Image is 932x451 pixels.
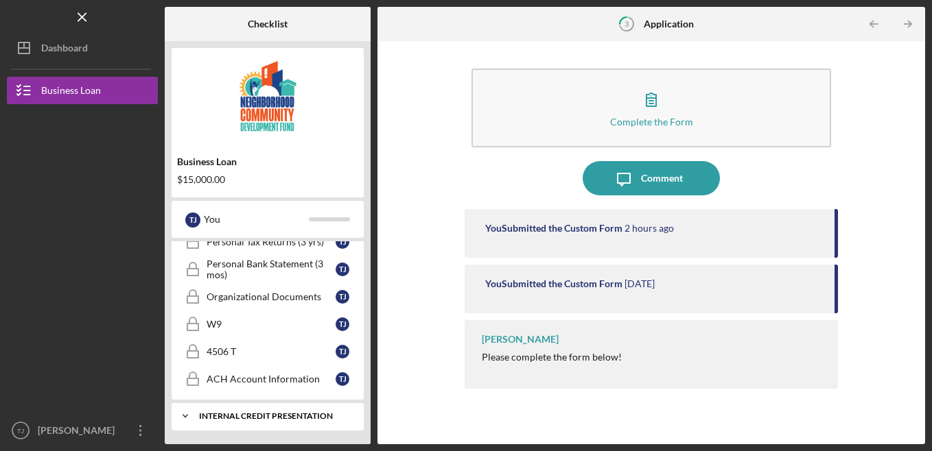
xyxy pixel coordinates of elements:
div: $15,000.00 [177,174,358,185]
div: T J [336,345,349,358]
div: Internal Credit Presentation [199,412,347,420]
a: 4506 TTJ [178,338,357,365]
text: TJ [17,427,25,435]
div: You Submitted the Custom Form [485,278,622,289]
b: Application [644,19,694,29]
div: You [204,208,309,231]
a: ACH Account InformationTJ [178,365,357,393]
div: Personal Tax Returns (3 yrs) [207,236,336,247]
a: Personal Tax Returns (3 yrs)TJ [178,228,357,256]
div: T J [185,212,200,228]
div: T J [336,235,349,249]
div: T J [336,290,349,304]
time: 2025-09-05 12:25 [625,278,655,289]
div: Organizational Documents [207,291,336,302]
div: Personal Bank Statement (3 mos) [207,258,336,280]
div: 4506 T [207,346,336,357]
div: [PERSON_NAME] [482,334,559,345]
div: T J [336,263,349,276]
div: Dashboard [41,34,88,65]
button: TJ[PERSON_NAME] [7,417,158,444]
a: Organizational DocumentsTJ [178,283,357,310]
div: You Submitted the Custom Form [485,223,622,234]
img: Product logo [172,55,364,137]
button: Business Loan [7,77,158,104]
button: Dashboard [7,34,158,62]
div: Business Loan [177,156,358,167]
a: W9TJ [178,310,357,338]
div: [PERSON_NAME] [34,417,124,448]
div: Business Loan [41,77,101,108]
div: Complete the Form [610,117,693,127]
button: Complete the Form [471,69,832,147]
div: Comment [641,161,683,195]
div: ACH Account Information [207,374,336,385]
div: Please complete the form below! [482,352,622,363]
b: Checklist [248,19,288,29]
div: T J [336,372,349,386]
tspan: 3 [625,19,629,28]
a: Personal Bank Statement (3 mos)TJ [178,256,357,283]
button: Comment [583,161,720,195]
div: W9 [207,319,336,330]
div: T J [336,317,349,331]
time: 2025-09-23 13:18 [625,223,674,234]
